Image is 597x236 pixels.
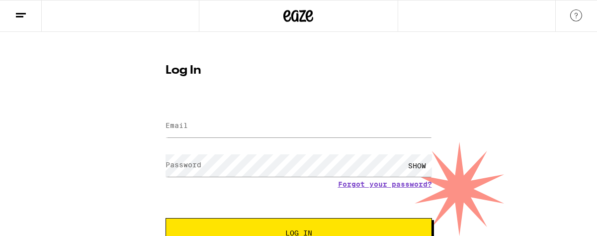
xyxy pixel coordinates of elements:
[166,115,432,137] input: Email
[166,121,188,129] label: Email
[402,154,432,177] div: SHOW
[166,161,201,169] label: Password
[338,180,432,188] a: Forgot your password?
[166,65,432,77] h1: Log In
